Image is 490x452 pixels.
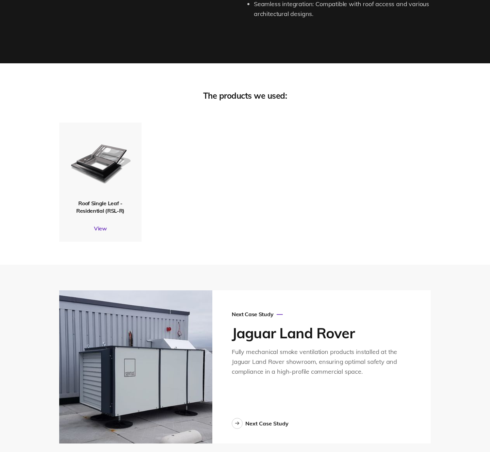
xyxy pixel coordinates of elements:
a: Next Case Study [232,418,289,429]
h3: Jaguar Land Rover [232,324,411,342]
div: Fully mechanical smoke ventilation products installed at the Jaguar Land Rover showroom, ensuring... [232,347,411,376]
div: Next Case Study [232,311,411,318]
span: Roof Single Leaf - Residential (RSL-R) [76,199,125,214]
div: Next Case Study [245,420,289,427]
a: View [59,225,142,232]
div: The products we used: [59,91,431,101]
